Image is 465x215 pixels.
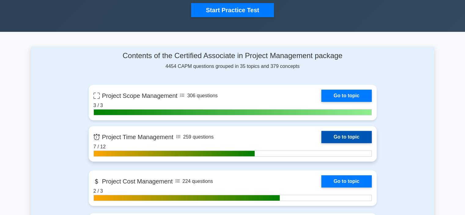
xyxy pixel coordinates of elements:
[321,131,371,143] a: Go to topic
[89,51,377,70] div: 4454 CAPM questions grouped in 35 topics and 379 concepts
[191,3,274,17] button: Start Practice Test
[321,175,371,187] a: Go to topic
[89,51,377,60] h4: Contents of the Certified Associate in Project Management package
[321,90,371,102] a: Go to topic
